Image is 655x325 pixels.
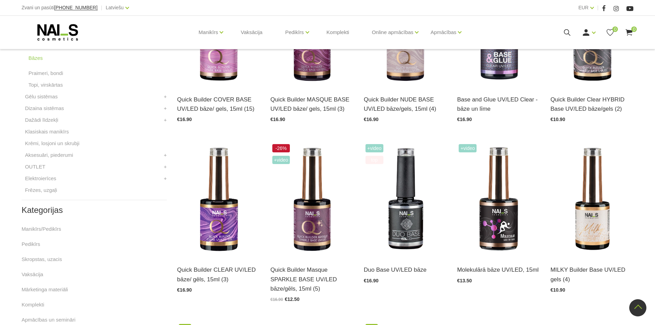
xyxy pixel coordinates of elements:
[164,104,167,112] a: +
[25,139,79,148] a: Krēmi, losjoni un skrubji
[164,93,167,101] a: +
[25,163,45,171] a: OUTLET
[22,225,61,233] a: Manikīrs/Pedikīrs
[101,3,102,12] span: |
[550,265,633,284] a: MILKY Builder Base UV/LED gels (4)
[631,26,637,32] span: 0
[372,19,413,46] a: Online apmācības
[29,54,43,62] a: Bāzes
[106,3,124,12] a: Latviešu
[177,117,192,122] span: €16.90
[364,278,379,283] span: €16.90
[457,142,540,257] img: Bāze, kas piemērota īpaši pedikīram.Pateicoties tās konsistencei, nepadara nagus biezus, samazino...
[550,95,633,113] a: Quick Builder Clear HYBRID Base UV/LED bāze/gels (2)
[612,26,618,32] span: 0
[29,81,63,89] a: Topi, virskārtas
[364,265,447,274] a: Duo Base UV/LED bāze
[29,69,63,77] a: Praimeri, bondi
[177,95,260,113] a: Quick Builder COVER BASE UV/LED bāze/ gels, 15ml (15)
[321,16,355,49] a: Komplekti
[235,16,268,49] a: Vaksācija
[177,265,260,284] a: Quick Builder CLEAR UV/LED bāze/ gēls, 15ml (3)
[578,3,589,12] a: EUR
[25,93,58,101] a: Gēlu sistēmas
[199,19,218,46] a: Manikīrs
[550,287,565,293] span: €10.90
[22,301,44,309] a: Komplekti
[365,156,383,164] span: top
[25,151,73,159] a: Aksesuāri, piederumi
[22,206,167,215] h2: Kategorijas
[164,116,167,124] a: +
[597,3,599,12] span: |
[25,128,69,136] a: Klasiskais manikīrs
[272,144,290,152] span: -26%
[364,117,379,122] span: €16.90
[22,270,43,279] a: Vaksācija
[54,5,98,10] a: [PHONE_NUMBER]
[25,116,58,124] a: Dažādi līdzekļi
[550,117,565,122] span: €10.90
[271,142,353,257] img: Maskējoša, viegli mirdzoša bāze/gels. Unikāls produkts ar daudz izmantošanas iespējām: •Bāze gell...
[177,287,192,293] span: €16.90
[550,142,633,257] img: Milky Builder Base – pienainas krāsas bāze/gels ar perfektu noturību un lieliskām pašizlīdzināšan...
[22,285,68,294] a: Mārketinga materiāli
[22,316,76,324] a: Apmācības un semināri
[364,95,447,113] a: Quick Builder NUDE BASE UV/LED bāze/gels, 15ml (4)
[271,95,353,113] a: Quick Builder MASQUE BASE UV/LED bāze/ gels, 15ml (3)
[606,28,614,37] a: 0
[164,163,167,171] a: +
[285,19,304,46] a: Pedikīrs
[271,117,285,122] span: €16.90
[164,174,167,183] a: +
[625,28,633,37] a: 0
[459,144,477,152] span: +Video
[457,117,472,122] span: €16.90
[22,255,62,263] a: Skropstas, uzacis
[164,151,167,159] a: +
[365,144,383,152] span: +Video
[25,104,64,112] a: Dizaina sistēmas
[22,3,98,12] div: Zvani un pasūti
[25,174,56,183] a: Elektroierīces
[457,95,540,113] a: Base and Glue UV/LED Clear - bāze un līme
[22,240,40,248] a: Pedikīrs
[430,19,456,46] a: Apmācības
[177,142,260,257] img: Quick Builder Clear – caurspīdīga bāze/gēls. Šī bāze/gēls ir unikāls produkts ar daudz izmantošan...
[457,278,472,283] span: €13.50
[364,142,447,257] img: DUO BASE - bāzes pārklājums, kas ir paredzēts darbam ar AKRYGEL DUO gelu. Īpaši izstrādāta formul...
[271,265,353,293] a: Quick Builder Masque SPARKLE BASE UV/LED bāze/gēls, 15ml (5)
[272,156,290,164] span: +Video
[285,296,299,302] span: €12.50
[457,265,540,274] a: Molekulārā bāze UV/LED, 15ml
[25,186,57,194] a: Frēzes, uzgaļi
[271,297,283,302] span: €16.90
